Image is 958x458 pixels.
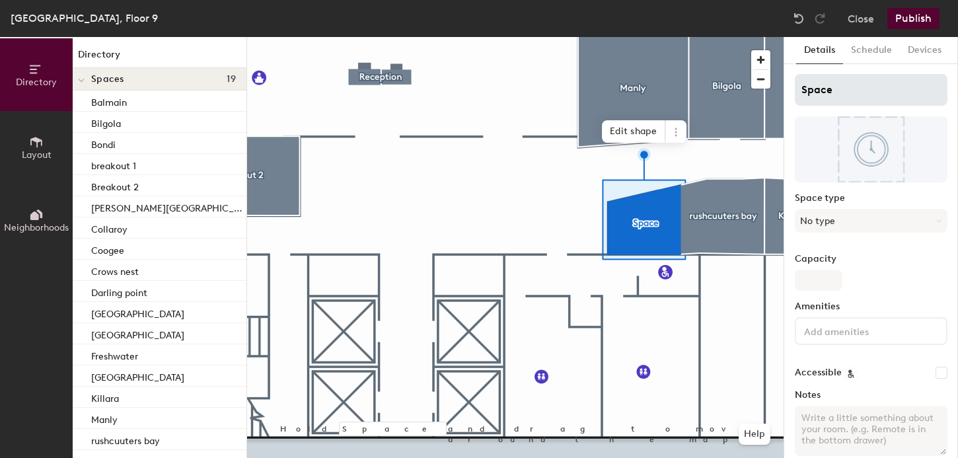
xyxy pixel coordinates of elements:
span: Spaces [91,74,124,85]
span: Edit shape [602,120,665,143]
p: breakout 1 [91,157,136,172]
h1: Directory [73,48,246,68]
span: Layout [22,149,52,161]
label: Accessible [795,367,842,378]
label: Space type [795,193,947,204]
button: Schedule [843,37,900,64]
button: Publish [887,8,940,29]
p: [PERSON_NAME][GEOGRAPHIC_DATA] [91,199,244,214]
img: Redo [813,12,827,25]
p: rushcuuters bay [91,432,160,447]
p: [GEOGRAPHIC_DATA] [91,305,184,320]
p: Breakout 2 [91,178,139,193]
span: Neighborhoods [4,222,69,233]
p: Bondi [91,135,116,151]
button: Details [796,37,843,64]
label: Amenities [795,301,947,312]
img: The space named Space [795,116,947,182]
img: Undo [792,12,805,25]
p: Bilgola [91,114,121,130]
label: Notes [795,390,947,401]
label: Capacity [795,254,947,264]
p: Crows nest [91,262,139,278]
button: Close [848,8,874,29]
p: Freshwater [91,347,138,362]
p: Manly [91,410,118,426]
div: [GEOGRAPHIC_DATA], Floor 9 [11,10,158,26]
button: Help [739,424,770,445]
p: [GEOGRAPHIC_DATA] [91,326,184,341]
input: Add amenities [801,323,920,338]
p: Killara [91,389,119,404]
span: 19 [227,74,236,85]
button: No type [795,209,947,233]
p: Balmain [91,93,127,108]
button: Devices [900,37,949,64]
p: [GEOGRAPHIC_DATA] [91,368,184,383]
span: Directory [16,77,57,88]
p: Collaroy [91,220,128,235]
p: Darling point [91,284,147,299]
p: Coogee [91,241,124,256]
